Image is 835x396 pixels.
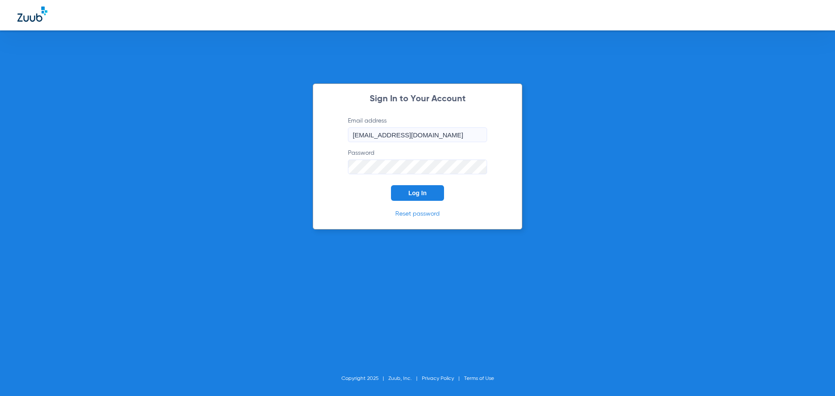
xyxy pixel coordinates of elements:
[388,374,422,383] li: Zuub, Inc.
[422,376,454,381] a: Privacy Policy
[408,190,427,196] span: Log In
[17,7,47,22] img: Zuub Logo
[348,149,487,174] label: Password
[348,116,487,142] label: Email address
[341,374,388,383] li: Copyright 2025
[335,95,500,103] h2: Sign In to Your Account
[395,211,440,217] a: Reset password
[348,127,487,142] input: Email address
[464,376,494,381] a: Terms of Use
[391,185,444,201] button: Log In
[348,160,487,174] input: Password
